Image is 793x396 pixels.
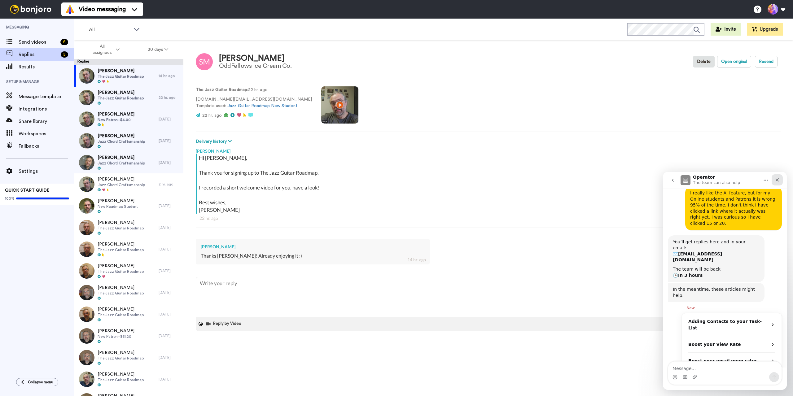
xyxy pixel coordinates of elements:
div: OddFellows Ice Cream Co. [219,63,291,69]
div: 22 hr. ago [159,95,180,100]
span: [PERSON_NAME] [98,263,144,269]
div: [DATE] [159,377,180,382]
div: Replies [74,59,183,65]
span: [PERSON_NAME] [98,220,144,226]
a: [PERSON_NAME]The Jazz Guitar Roadmap[DATE] [74,260,183,282]
textarea: Message… [5,190,119,200]
span: [PERSON_NAME] [98,198,138,204]
a: [PERSON_NAME]The Jazz Guitar Roadmap[DATE] [74,217,183,238]
div: 6 [60,39,68,45]
img: bj-logo-header-white.svg [7,5,54,14]
div: Hi [PERSON_NAME], Thank you for signing up to The Jazz Guitar Roadmap. I recorded a short welcome... [199,154,779,214]
span: Jazz Chord Craftsmanship [98,139,145,144]
span: All [89,26,130,33]
div: 14 hr. ago [407,257,426,263]
span: [PERSON_NAME] [98,133,145,139]
button: Delivery history [196,138,234,145]
button: Upload attachment [29,203,34,208]
span: 22 hr. ago [202,113,222,118]
a: [PERSON_NAME]New Patron - $4.00[DATE] [74,108,183,130]
a: [PERSON_NAME]New Patron - $61.20[DATE] [74,325,183,347]
img: 03399856-1168-4bb2-9260-cac40e7024f9-thumb.jpg [79,242,94,257]
span: Settings [19,168,74,175]
div: [PERSON_NAME] [201,244,425,250]
img: 51ebf7e9-357b-4449-a7d3-48792bdd8ff8-thumb.jpg [79,263,94,279]
div: Thanks [PERSON_NAME]! Already enjoying it :) [201,252,425,259]
button: Emoji picker [10,203,15,208]
span: The Jazz Guitar Roadmap [98,247,144,252]
a: Invite [711,23,741,36]
span: The Jazz Guitar Roadmap [98,74,144,79]
img: 196ccf9c-bf43-463c-94d9-47550423a721-thumb.jpg [79,176,94,192]
span: Integrations [19,105,74,113]
img: 8e7c3024-fe6b-4405-acd9-ce60def522f4-thumb.jpg [79,328,94,344]
div: [DATE] [159,355,180,360]
img: f4810e7f-b0ec-49fd-b2c1-91839050c420-thumb.jpg [79,68,94,84]
a: [PERSON_NAME]Jazz Chord Craftsmanship[DATE] [74,152,183,173]
div: Adding Contacts to your Task-List [19,141,119,164]
div: [DATE] [159,225,180,230]
div: Boost your View Rate [19,164,119,181]
a: [PERSON_NAME]The Jazz Guitar Roadmap[DATE] [74,238,183,260]
img: 03a30d6a-4cbe-457f-9876-41c432f16af2-thumb.jpg [79,155,94,170]
span: Message template [19,93,74,100]
span: Collapse menu [28,380,53,385]
span: Results [19,63,74,71]
a: [PERSON_NAME]Jazz Chord Craftsmanship2 hr. ago [74,173,183,195]
img: Image of Sam Mason [196,53,213,70]
span: The Jazz Guitar Roadmap [98,312,144,317]
div: Boost your email open rates [19,181,119,197]
span: Jazz Chord Craftsmanship [98,182,145,187]
span: Send videos [19,38,58,46]
span: [PERSON_NAME] [98,328,134,334]
button: Resend [755,56,778,67]
span: [PERSON_NAME] [98,89,144,96]
span: Share library [19,118,74,125]
span: Jazz Chord Craftsmanship [98,161,145,166]
span: [PERSON_NAME] [98,285,144,291]
span: [PERSON_NAME] [98,154,145,161]
img: 7f7428a8-c805-4f1f-9510-00314b36e05a-thumb.jpg [79,133,94,149]
div: [DATE] [159,117,180,122]
button: Reply by Video [205,319,243,329]
a: [PERSON_NAME]The Jazz Guitar Roadmap14 hr. ago [74,65,183,87]
span: Replies [19,51,58,58]
a: [PERSON_NAME]The Jazz Guitar Roadmap[DATE] [74,368,183,390]
span: The Jazz Guitar Roadmap [98,226,144,231]
a: [PERSON_NAME]The Jazz Guitar Roadmap[DATE] [74,347,183,368]
span: Video messaging [79,5,126,14]
a: Jazz Guitar Roadmap New Student [227,104,297,108]
span: All assignees [90,43,115,56]
div: Operator says… [5,141,119,220]
p: [DOMAIN_NAME][EMAIL_ADDRESS][DOMAIN_NAME] Template used: [196,96,312,109]
strong: Adding Contacts to your Task-List [25,147,99,159]
button: Delete [693,56,715,67]
img: 094e06a6-1b9b-4e43-a689-364bf7153a53-thumb.jpg [79,90,94,105]
button: Upgrade [747,23,783,36]
div: [DATE] [159,247,180,252]
img: e03e1561-5034-4586-ad19-4c3ae28f6360-thumb.jpg [79,285,94,300]
strong: Boost your email open rates [25,186,94,191]
div: [PERSON_NAME] [219,54,291,63]
div: 22 hr. ago [199,215,777,221]
strong: Boost your View Rate [25,170,78,175]
img: b8411f81-2cff-4265-8050-d5d593487557-thumb.jpg [79,307,94,322]
span: New Patron - $61.20 [98,334,134,339]
span: The Jazz Guitar Roadmap [98,96,144,101]
div: [DATE] [159,290,180,295]
div: [PERSON_NAME] [196,145,781,154]
div: [DATE] [159,160,180,165]
a: [PERSON_NAME]New Roadmap Student[DATE] [74,195,183,217]
span: [PERSON_NAME] [98,241,144,247]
